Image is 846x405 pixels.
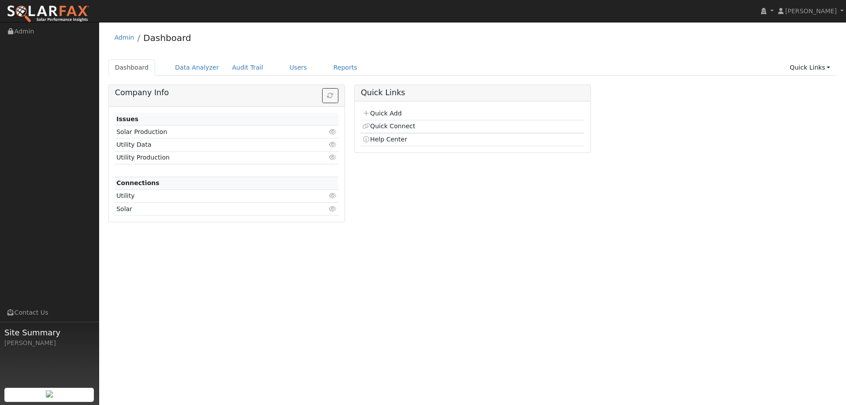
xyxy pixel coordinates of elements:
a: Reports [327,59,364,76]
img: retrieve [46,390,53,398]
span: [PERSON_NAME] [785,7,837,15]
td: Utility Production [115,151,302,164]
div: [PERSON_NAME] [4,338,94,348]
h5: Quick Links [361,88,584,97]
td: Solar [115,203,302,216]
a: Users [283,59,314,76]
i: Click to view [329,193,337,199]
a: Dashboard [108,59,156,76]
a: Quick Add [362,110,401,117]
a: Help Center [362,136,407,143]
i: Click to view [329,129,337,135]
strong: Issues [116,115,138,123]
i: Click to view [329,141,337,148]
h5: Company Info [115,88,338,97]
a: Quick Connect [362,123,415,130]
a: Dashboard [143,33,191,43]
span: Site Summary [4,327,94,338]
td: Utility Data [115,138,302,151]
a: Audit Trail [226,59,270,76]
a: Admin [115,34,134,41]
td: Solar Production [115,126,302,138]
i: Click to view [329,206,337,212]
i: Click to view [329,154,337,160]
a: Data Analyzer [168,59,226,76]
td: Utility [115,189,302,202]
strong: Connections [116,179,160,186]
a: Quick Links [783,59,837,76]
img: SolarFax [7,5,89,23]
